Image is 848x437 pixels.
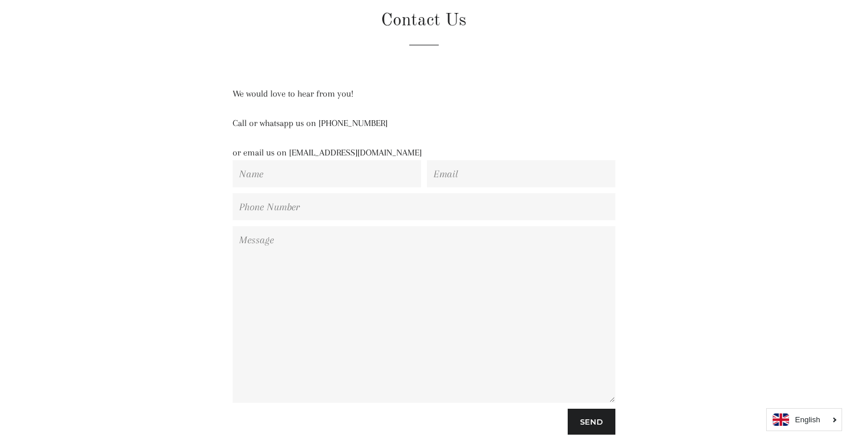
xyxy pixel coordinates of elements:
p: Call or whatsapp us on [PHONE_NUMBER] [233,116,615,131]
input: Name [233,160,421,187]
input: Phone Number [233,193,615,220]
h1: Contact Us [183,8,665,33]
a: English [773,413,836,426]
p: We would love to hear from you! [233,87,615,101]
i: English [795,416,820,423]
input: Send [568,409,615,435]
input: Email [427,160,615,187]
p: or email us on [EMAIL_ADDRESS][DOMAIN_NAME] [233,145,615,160]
